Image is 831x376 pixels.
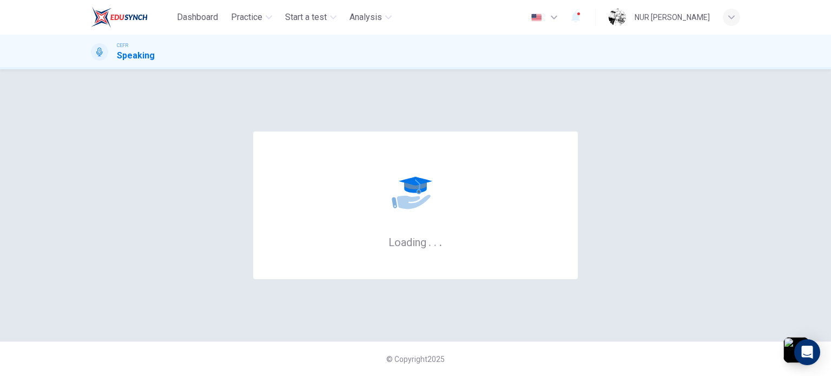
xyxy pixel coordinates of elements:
[386,355,445,364] span: © Copyright 2025
[388,235,443,249] h6: Loading
[177,11,218,24] span: Dashboard
[91,6,173,28] a: EduSynch logo
[281,8,341,27] button: Start a test
[91,6,148,28] img: EduSynch logo
[428,232,432,250] h6: .
[117,49,155,62] h1: Speaking
[433,232,437,250] h6: .
[173,8,222,27] button: Dashboard
[609,9,626,26] img: Profile picture
[439,232,443,250] h6: .
[227,8,276,27] button: Practice
[345,8,396,27] button: Analysis
[117,42,128,49] span: CEFR
[530,14,543,22] img: en
[231,11,262,24] span: Practice
[349,11,382,24] span: Analysis
[285,11,327,24] span: Start a test
[794,339,820,365] div: Open Intercom Messenger
[635,11,710,24] div: NUR [PERSON_NAME]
